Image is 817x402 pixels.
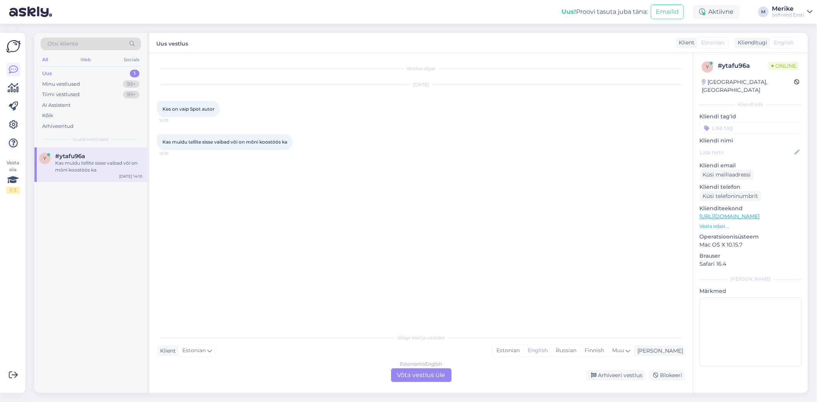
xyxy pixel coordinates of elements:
[162,139,287,145] span: Kas muidu tellite sisse vaibad või on mõni koostöös ka
[159,118,188,123] span: 14:10
[699,276,802,283] div: [PERSON_NAME]
[699,241,802,249] p: Mac OS X 10.15.7
[768,62,799,70] span: Online
[42,80,80,88] div: Minu vestlused
[6,159,20,194] div: Vaata siia
[157,334,685,341] div: Valige keel ja vastake
[157,347,176,355] div: Klient
[562,8,576,15] b: Uus!
[55,160,142,173] div: Kas muidu tellite sisse vaibad või on mõni koostöös ka
[699,101,802,108] div: Kliendi info
[699,223,802,230] p: Vaata edasi ...
[648,370,685,381] div: Blokeeri
[162,106,214,112] span: Kes on vaip Spot autor
[612,347,624,354] span: Muu
[774,39,794,47] span: English
[586,370,645,381] div: Arhiveeri vestlus
[156,38,188,48] label: Uus vestlus
[391,368,452,382] div: Võta vestlus üle
[157,81,685,88] div: [DATE]
[699,183,802,191] p: Kliendi telefon
[73,136,109,143] span: Uued vestlused
[772,12,804,18] div: Softrend Eesti
[699,260,802,268] p: Safari 16.4
[699,287,802,295] p: Märkmed
[772,6,804,12] div: Merike
[42,91,80,98] div: Tiimi vestlused
[123,80,139,88] div: 99+
[119,173,142,179] div: [DATE] 14:10
[676,39,694,47] div: Klient
[182,346,206,355] span: Estonian
[55,153,85,160] span: #ytafu96a
[699,191,761,201] div: Küsi telefoninumbrit
[42,101,70,109] div: AI Assistent
[159,150,188,156] span: 14:10
[706,64,709,70] span: y
[41,55,49,65] div: All
[701,39,724,47] span: Estonian
[651,5,684,19] button: Emailid
[400,361,442,368] div: Estonian to English
[42,123,74,130] div: Arhiveeritud
[699,170,754,180] div: Küsi meiliaadressi
[130,70,139,77] div: 1
[157,65,685,72] div: Vestlus algas
[42,70,52,77] div: Uus
[699,122,802,134] input: Lisa tag
[735,39,767,47] div: Klienditugi
[699,113,802,121] p: Kliendi tag'id
[634,347,683,355] div: [PERSON_NAME]
[758,7,769,17] div: M
[699,252,802,260] p: Brauser
[699,213,760,220] a: [URL][DOMAIN_NAME]
[79,55,93,65] div: Web
[699,137,802,145] p: Kliendi nimi
[718,61,768,70] div: # ytafu96a
[42,112,53,119] div: Kõik
[6,187,20,194] div: 1 / 3
[43,155,46,161] span: y
[702,78,794,94] div: [GEOGRAPHIC_DATA], [GEOGRAPHIC_DATA]
[493,345,524,356] div: Estonian
[552,345,580,356] div: Russian
[6,39,21,54] img: Askly Logo
[699,233,802,241] p: Operatsioonisüsteem
[122,55,141,65] div: Socials
[524,345,552,356] div: English
[562,7,648,16] div: Proovi tasuta juba täna:
[700,148,793,157] input: Lisa nimi
[772,6,812,18] a: MerikeSoftrend Eesti
[123,91,139,98] div: 99+
[699,204,802,212] p: Klienditeekond
[693,5,740,19] div: Aktiivne
[47,40,78,48] span: Otsi kliente
[699,162,802,170] p: Kliendi email
[580,345,608,356] div: Finnish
